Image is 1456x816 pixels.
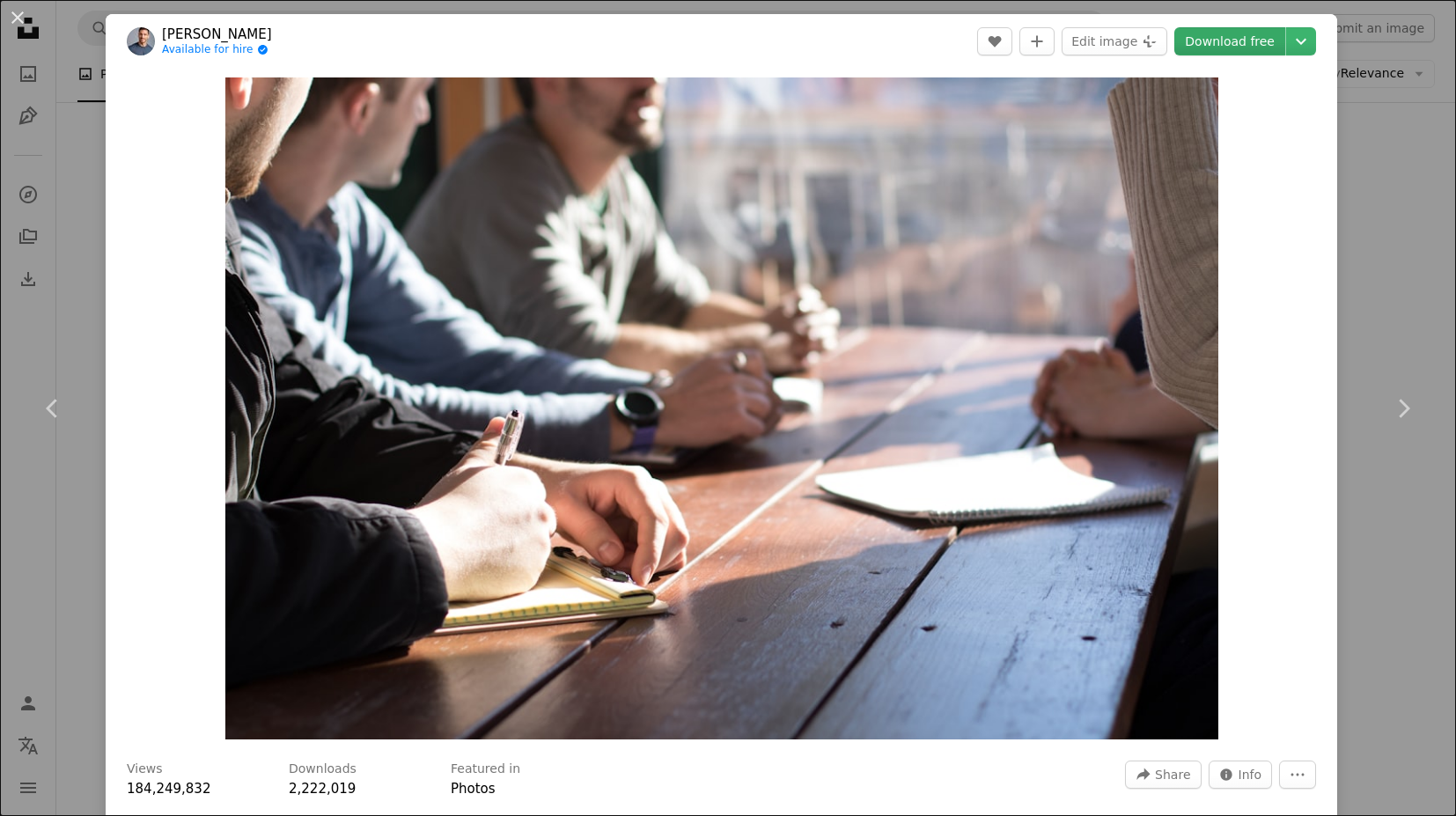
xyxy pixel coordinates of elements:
[451,781,496,797] a: Photos
[127,27,155,55] img: Go to Dylan Gillis's profile
[1239,761,1262,788] span: Info
[289,781,356,797] span: 2,222,019
[977,27,1012,55] button: Like
[451,761,520,778] h3: Featured in
[1279,761,1316,789] button: More Actions
[1350,324,1456,493] a: Next
[1062,27,1167,55] button: Edit image
[162,26,272,43] a: [PERSON_NAME]
[289,761,357,778] h3: Downloads
[225,77,1218,739] button: Zoom in on this image
[1286,27,1316,55] button: Choose download size
[127,761,163,778] h3: Views
[225,77,1218,739] img: people sitting on chair in front of table while holding pens during daytime
[162,43,272,57] a: Available for hire
[1174,27,1285,55] a: Download free
[1155,761,1190,788] span: Share
[1019,27,1055,55] button: Add to Collection
[1125,761,1201,789] button: Share this image
[1209,761,1273,789] button: Stats about this image
[127,781,210,797] span: 184,249,832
